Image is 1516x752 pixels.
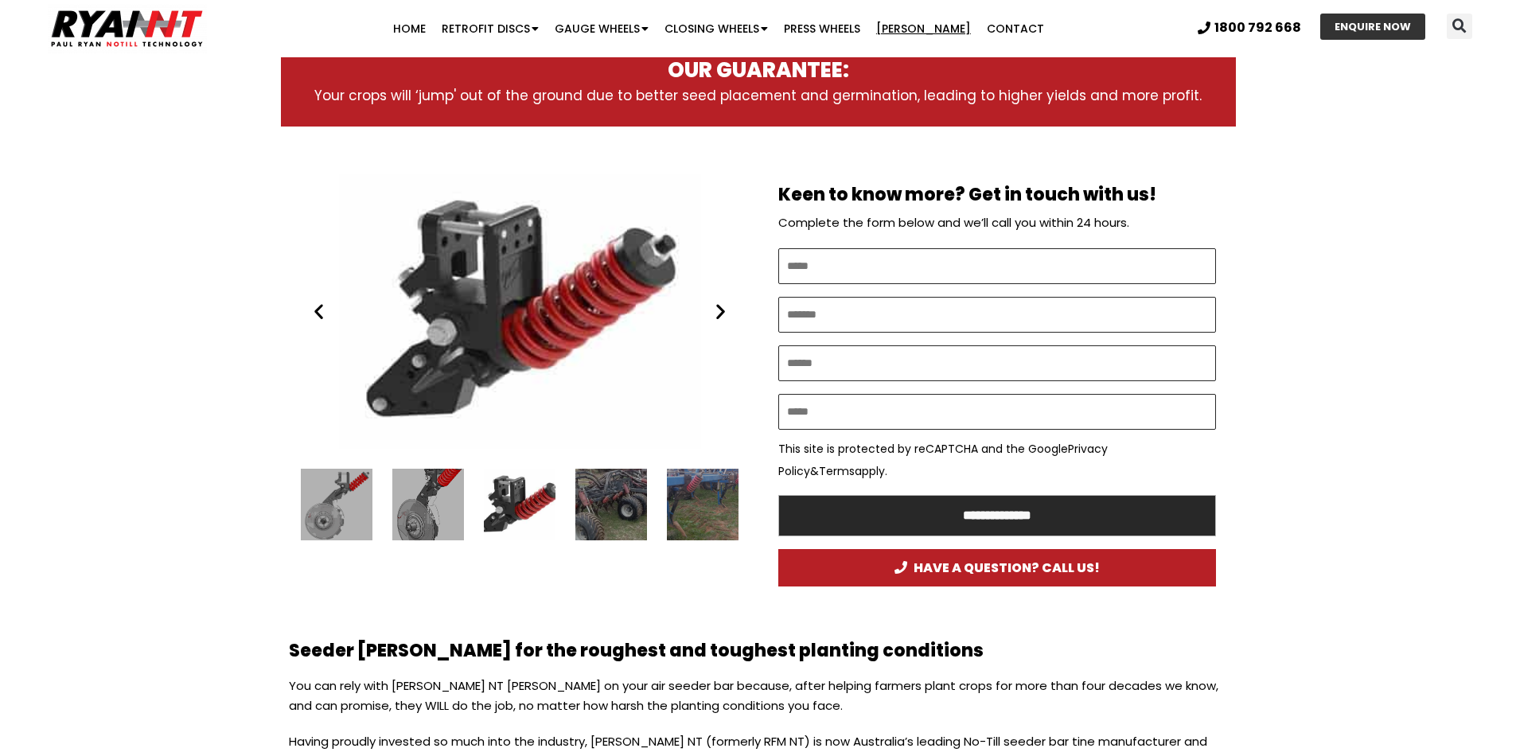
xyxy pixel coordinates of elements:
[301,174,739,449] div: Slides
[979,13,1052,45] a: Contact
[575,469,647,540] div: 7 / 16
[778,549,1216,586] a: HAVE A QUESTION? CALL US!
[313,84,1204,107] p: Your crops will ‘jump' out of the ground due to better seed placement and germination, leading to...
[313,57,1204,84] h3: OUR GUARANTEE:
[434,13,547,45] a: Retrofit Discs
[1320,14,1425,40] a: ENQUIRE NOW
[484,469,555,540] div: 6 / 16
[1335,21,1411,32] span: ENQUIRE NOW
[484,469,555,540] div: Ryan NT (RFM NT) Ryan Tyne Cultivator Tine
[289,642,1228,660] h2: Seeder [PERSON_NAME] for the roughest and toughest planting conditions
[1447,14,1472,39] div: Search
[294,13,1143,45] nav: Menu
[778,212,1216,234] p: Complete the form below and we’ll call you within 24 hours.
[657,13,776,45] a: Closing Wheels
[301,469,739,540] div: Slides Slides
[819,463,855,479] a: Terms
[1198,21,1301,34] a: 1800 792 668
[1214,21,1301,34] span: 1800 792 668
[392,469,464,540] div: 5 / 16
[309,302,329,321] div: Previous slide
[301,469,372,540] div: 4 / 16
[868,13,979,45] a: [PERSON_NAME]
[778,186,1216,204] h2: Keen to know more? Get in touch with us!
[776,13,868,45] a: Press Wheels
[894,561,1100,575] span: HAVE A QUESTION? CALL US!
[301,174,739,449] div: 6 / 16
[289,676,1228,731] p: You can rely with [PERSON_NAME] NT [PERSON_NAME] on your air seeder bar because, after helping fa...
[667,469,739,540] div: 8 / 16
[301,174,739,449] div: Ryan NT (RFM NT) Ryan Tyne Cultivator Tine
[778,438,1216,482] p: This site is protected by reCAPTCHA and the Google & apply.
[711,302,731,321] div: Next slide
[385,13,434,45] a: Home
[547,13,657,45] a: Gauge Wheels
[48,4,207,53] img: Ryan NT logo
